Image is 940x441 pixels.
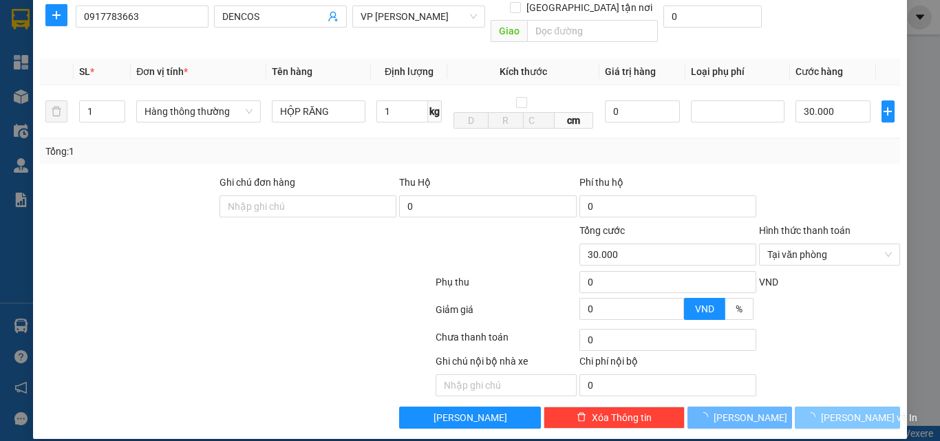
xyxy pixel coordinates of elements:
[488,112,523,129] input: R
[130,41,242,55] strong: PHIẾU GỬI HÀNG
[46,10,67,21] span: plus
[436,374,577,396] input: Nhập ghi chú
[663,6,762,28] input: Cước giao hàng
[361,6,477,27] span: VP LÊ HỒNG PHONG
[399,407,540,429] button: [PERSON_NAME]
[45,4,67,26] button: plus
[220,195,396,217] input: Ghi chú đơn hàng
[685,58,790,85] th: Loại phụ phí
[767,244,892,265] span: Tại văn phòng
[821,410,917,425] span: [PERSON_NAME] và In
[385,66,434,77] span: Định lượng
[687,407,793,429] button: [PERSON_NAME]
[145,101,253,122] span: Hàng thông thường
[125,71,247,84] strong: : [DOMAIN_NAME]
[45,144,364,159] div: Tổng: 1
[500,66,547,77] span: Kích thước
[736,303,743,314] span: %
[272,66,312,77] span: Tên hàng
[579,225,625,236] span: Tổng cước
[272,100,365,122] input: VD: Bàn, Ghế
[527,20,658,42] input: Dọc đường
[436,354,577,374] div: Ghi chú nội bộ nhà xe
[453,112,489,129] input: D
[605,66,656,77] span: Giá trị hàng
[434,302,578,326] div: Giảm giá
[544,407,685,429] button: deleteXóa Thông tin
[136,66,188,77] span: Đơn vị tính
[220,177,295,188] label: Ghi chú đơn hàng
[795,407,900,429] button: [PERSON_NAME] và In
[12,21,76,86] img: logo
[45,100,67,122] button: delete
[579,354,756,374] div: Chi phí nội bộ
[328,11,339,22] span: user-add
[592,410,652,425] span: Xóa Thông tin
[698,412,714,422] span: loading
[428,100,442,122] span: kg
[795,66,843,77] span: Cước hàng
[79,66,90,77] span: SL
[434,275,578,299] div: Phụ thu
[399,177,431,188] span: Thu Hộ
[434,330,578,354] div: Chưa thanh toán
[605,100,680,122] input: 0
[714,410,787,425] span: [PERSON_NAME]
[882,100,895,122] button: plus
[759,225,851,236] label: Hình thức thanh toán
[125,73,158,83] span: Website
[92,23,279,38] strong: CÔNG TY TNHH VĨNH QUANG
[491,20,527,42] span: Giao
[434,410,507,425] span: [PERSON_NAME]
[806,412,821,422] span: loading
[882,106,894,117] span: plus
[555,112,594,129] span: cm
[577,412,586,423] span: delete
[523,112,555,129] input: C
[695,303,714,314] span: VND
[579,175,756,195] div: Phí thu hộ
[141,58,231,68] strong: Hotline : 0889 23 23 23
[759,277,778,288] span: VND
